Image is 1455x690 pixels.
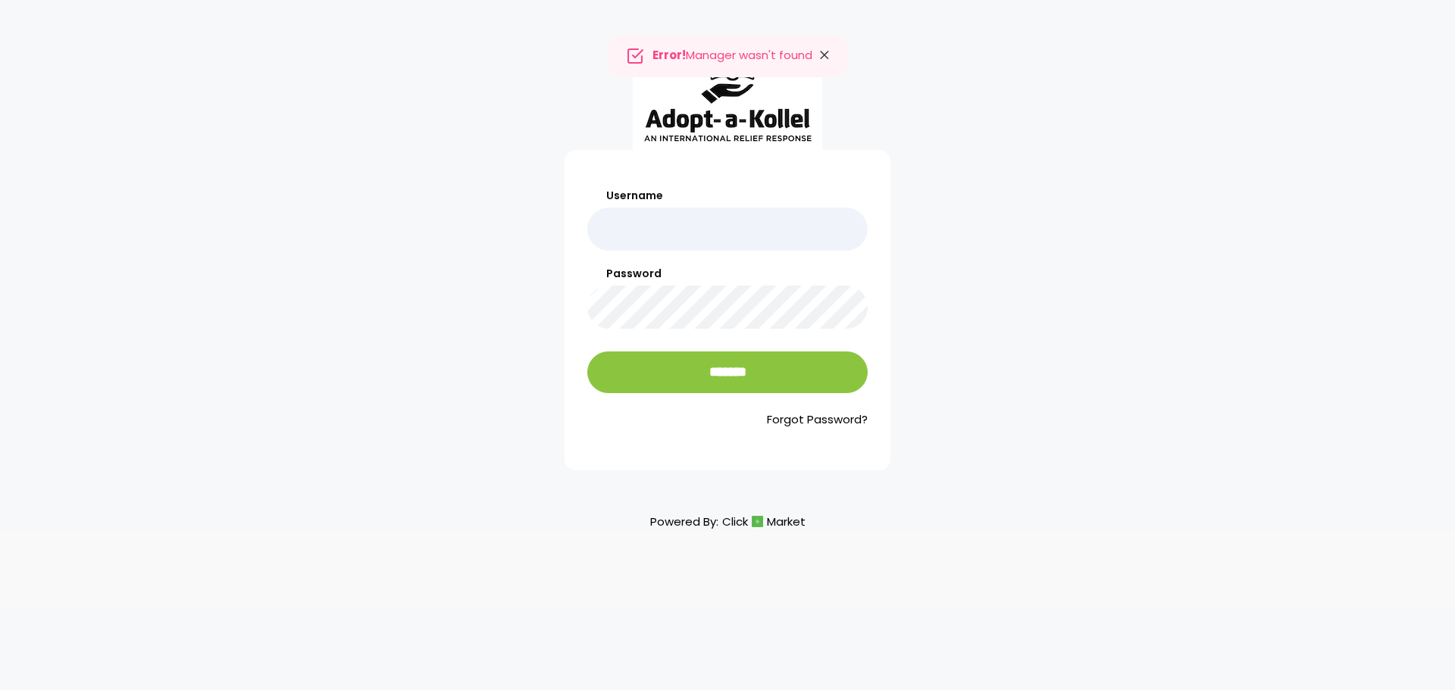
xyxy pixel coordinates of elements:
img: cm_icon.png [752,516,763,527]
div: Manager wasn't found [608,35,847,77]
button: Close [803,36,847,76]
a: Forgot Password? [587,411,868,429]
a: ClickMarket [722,511,806,532]
label: Username [587,188,868,204]
strong: Error! [652,47,686,63]
label: Password [587,266,868,282]
img: aak_logo_sm.jpeg [633,41,822,150]
p: Powered By: [650,511,806,532]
